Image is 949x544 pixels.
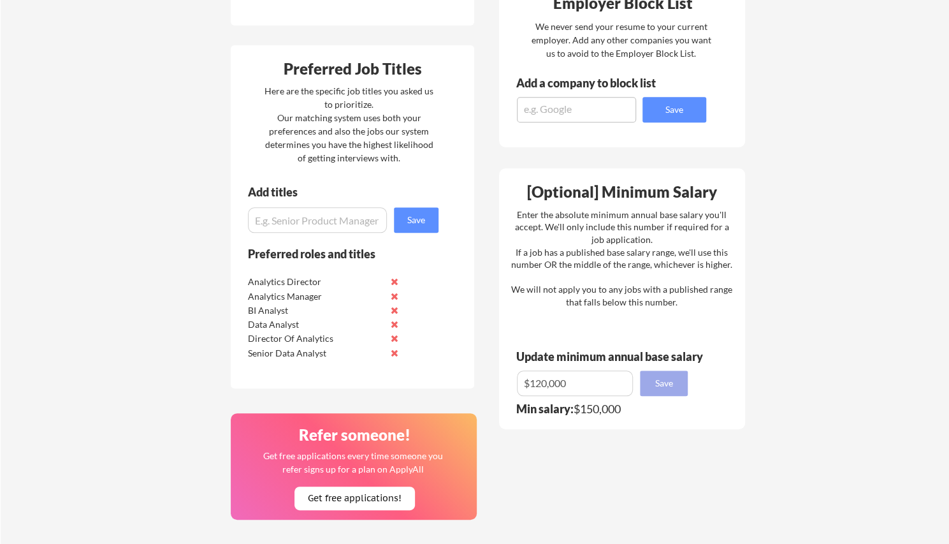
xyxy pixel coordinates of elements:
[530,20,712,60] div: We never send your resume to your current employer. Add any other companies you want us to avoid ...
[642,97,706,122] button: Save
[516,351,707,362] div: Update minimum annual base salary
[248,347,382,360] div: Senior Data Analyst
[516,402,574,416] strong: Min salary:
[248,318,382,331] div: Data Analyst
[294,487,415,510] button: Get free applications!
[394,207,438,233] button: Save
[517,371,633,396] input: E.g. $100,000
[236,427,473,443] div: Refer someone!
[248,290,382,303] div: Analytics Manager
[516,77,676,89] div: Add a company to block list
[234,61,471,77] div: Preferred Job Titles
[261,84,437,165] div: Here are the specific job titles you asked us to prioritize. Our matching system uses both your p...
[248,248,421,260] div: Preferred roles and titles
[516,403,696,415] div: $150,000
[248,207,387,233] input: E.g. Senior Product Manager
[503,184,741,200] div: [Optional] Minimum Salary
[248,332,382,345] div: Director Of Analytics
[511,209,732,309] div: Enter the absolute minimum annual base salary you'll accept. We'll only include this number if re...
[640,371,688,396] button: Save
[248,186,428,198] div: Add titles
[248,304,382,317] div: BI Analyst
[248,276,382,288] div: Analytics Director
[262,449,444,476] div: Get free applications every time someone you refer signs up for a plan on ApplyAll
